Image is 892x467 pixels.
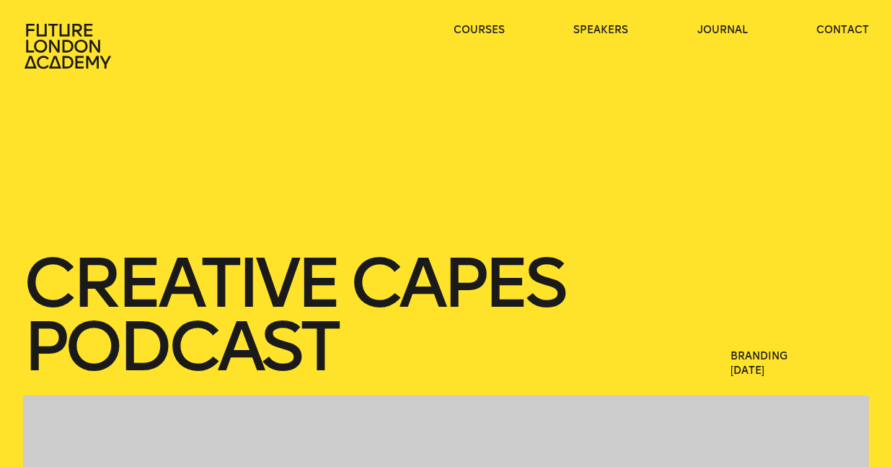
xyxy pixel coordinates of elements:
[730,364,869,378] span: [DATE]
[730,350,788,362] a: Branding
[816,23,869,38] a: contact
[573,23,628,38] a: speakers
[454,23,505,38] a: courses
[23,251,684,378] h1: Creative Capes Podcast
[697,23,748,38] a: journal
